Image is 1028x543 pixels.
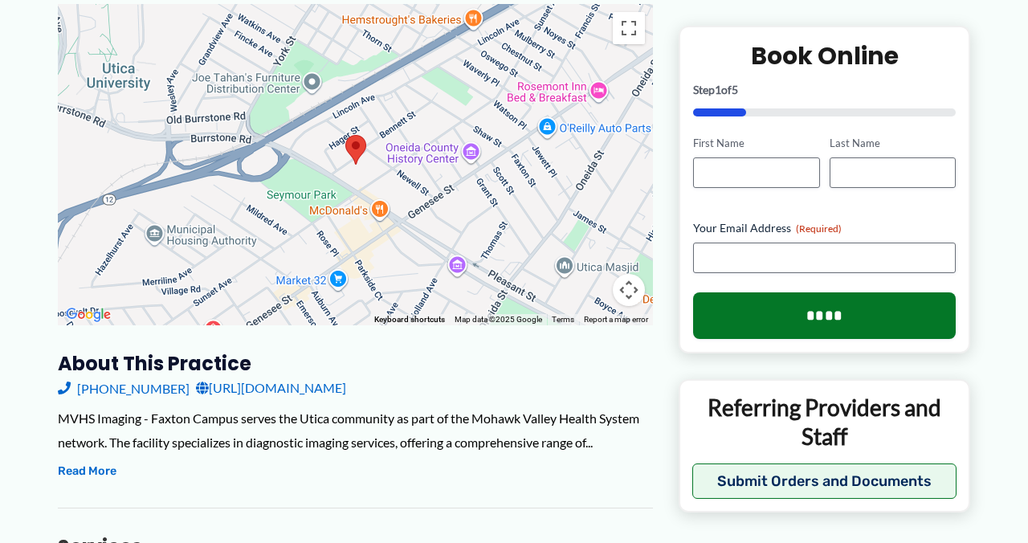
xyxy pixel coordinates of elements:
div: MVHS Imaging - Faxton Campus serves the Utica community as part of the Mohawk Valley Health Syste... [58,406,653,454]
button: Toggle fullscreen view [613,12,645,44]
button: Submit Orders and Documents [692,463,957,498]
label: Your Email Address [693,220,956,236]
h2: Book Online [693,40,956,71]
span: (Required) [796,223,842,235]
a: Open this area in Google Maps (opens a new window) [62,304,115,325]
a: [PHONE_NUMBER] [58,376,190,400]
p: Step of [693,84,956,96]
button: Read More [58,462,116,481]
img: Google [62,304,115,325]
span: Map data ©2025 Google [455,315,542,324]
label: Last Name [830,136,956,151]
a: [URL][DOMAIN_NAME] [196,376,346,400]
button: Map camera controls [613,274,645,306]
p: Referring Providers and Staff [692,393,957,451]
span: 1 [715,83,721,96]
span: 5 [732,83,738,96]
h3: About this practice [58,351,653,376]
a: Terms (opens in new tab) [552,315,574,324]
a: Report a map error [584,315,648,324]
label: First Name [693,136,819,151]
button: Keyboard shortcuts [374,314,445,325]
